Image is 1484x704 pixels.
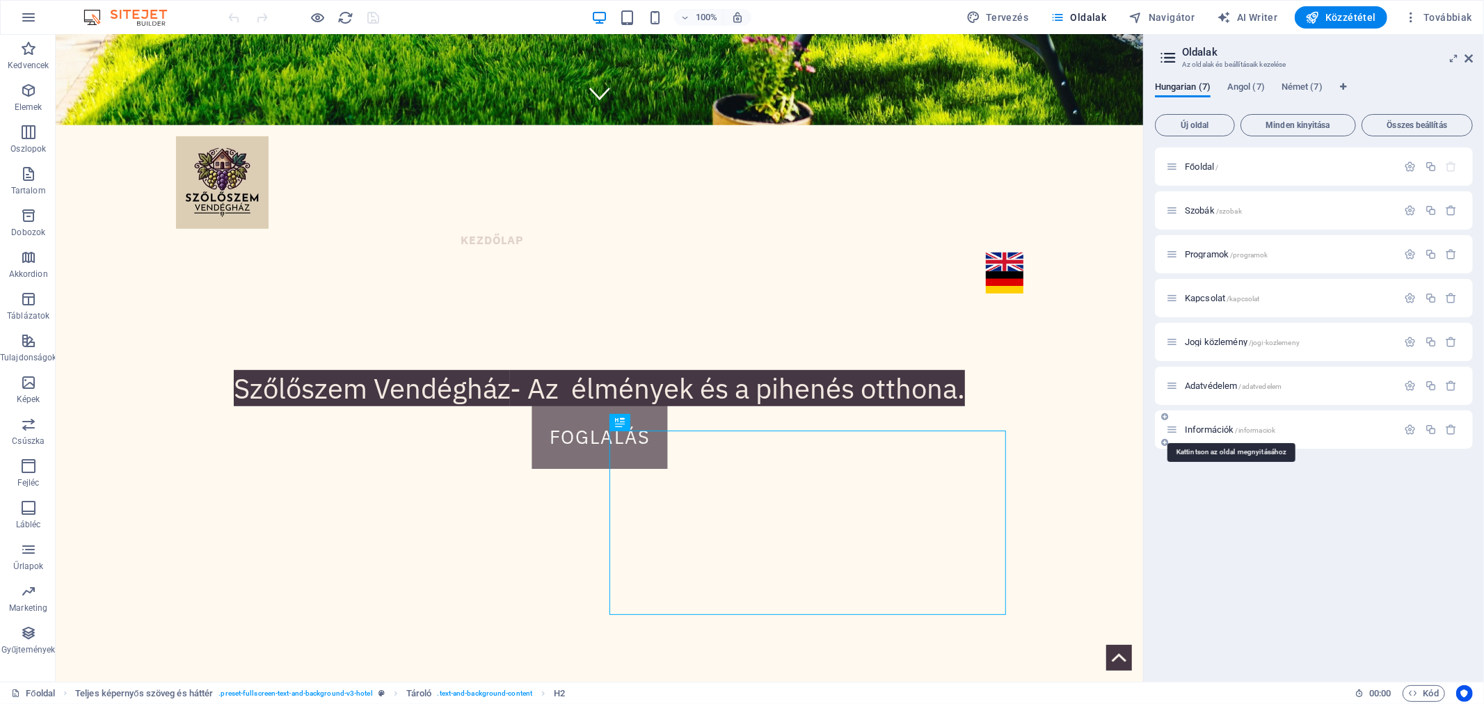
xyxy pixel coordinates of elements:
span: AI Writer [1218,10,1278,24]
p: Elemek [15,102,42,113]
span: 00 00 [1369,685,1391,702]
span: Oldalak [1051,10,1106,24]
div: Tervezés (Ctrl+Alt+Y) [961,6,1035,29]
button: Minden kinyitása [1240,114,1356,136]
button: Kattintson ide az előnézeti módból való kilépéshez és a szerkesztés folytatásához [310,9,326,26]
i: Weboldal újratöltése [338,10,354,26]
div: Kapcsolat/kapcsolat [1181,294,1398,303]
div: Eltávolítás [1446,424,1458,435]
span: /informaciok [1236,426,1276,434]
span: Új oldal [1161,121,1229,129]
button: Usercentrics [1456,685,1473,702]
span: Kattintson az oldal megnyitásához [1185,205,1242,216]
button: Tervezés [961,6,1035,29]
span: Kattintson a kijelöléshez. Dupla kattintás az szerkesztéshez [554,685,565,702]
div: Programok/programok [1181,250,1398,259]
div: Megkettőzés [1425,205,1437,216]
div: Megkettőzés [1425,292,1437,304]
div: Jogi közlemény/jogi-kozlemeny [1181,337,1398,346]
span: Navigátor [1129,10,1195,24]
span: /jogi-kozlemeny [1249,339,1300,346]
div: Szobák/szobak [1181,206,1398,215]
div: Eltávolítás [1446,205,1458,216]
p: Oszlopok [10,143,46,154]
span: Kód [1409,685,1439,702]
button: Közzététel [1295,6,1387,29]
h3: Az oldalak és beállításaik kezelése [1182,58,1445,71]
button: Összes beállítás [1362,114,1473,136]
div: A kezdőoldalt nem lehet törölni [1446,161,1458,173]
button: 100% [674,9,724,26]
div: Beállítások [1405,248,1417,260]
p: Gyűjtemények [1,644,55,655]
span: Hungarian (7) [1155,79,1211,98]
div: Megkettőzés [1425,380,1437,392]
div: Megkettőzés [1425,248,1437,260]
p: Tartalom [11,185,46,196]
span: : [1379,688,1381,698]
nav: breadcrumb [75,685,565,702]
button: Továbbiak [1398,6,1478,29]
p: Táblázatok [7,310,49,321]
div: Eltávolítás [1446,380,1458,392]
p: Lábléc [16,519,41,530]
span: Kattintson az oldal megnyitásához [1185,249,1268,259]
p: Képek [17,394,40,405]
div: Beállítások [1405,424,1417,435]
span: Német (7) [1282,79,1323,98]
div: Beállítások [1405,336,1417,348]
img: Editor Logo [80,9,184,26]
span: . text-and-background-content [438,685,533,702]
p: Marketing [9,602,47,614]
span: Kattintson az oldal megnyitásához [1185,293,1260,303]
span: Kattintson az oldal megnyitásához [1185,337,1300,347]
p: Űrlapok [13,561,43,572]
span: /kapcsolat [1227,295,1259,303]
button: Oldalak [1045,6,1112,29]
div: Eltávolítás [1446,292,1458,304]
div: Megkettőzés [1425,424,1437,435]
span: . preset-fullscreen-text-and-background-v3-hotel [218,685,372,702]
div: Megkettőzés [1425,161,1437,173]
span: /programok [1230,251,1268,259]
span: Kattintson az oldal megnyitásához [1185,381,1282,391]
button: Kód [1403,685,1445,702]
div: Nyelv fülek [1155,82,1473,109]
p: Akkordion [9,269,48,280]
span: Kattintson az oldal megnyitásához [1185,161,1218,172]
div: Eltávolítás [1446,336,1458,348]
span: /adatvedelem [1239,383,1282,390]
span: Minden kinyitása [1247,121,1350,129]
p: Kedvencek [8,60,49,71]
p: Dobozok [11,227,45,238]
button: Új oldal [1155,114,1235,136]
span: Kattintson a kijelöléshez. Dupla kattintás az szerkesztéshez [75,685,213,702]
div: Eltávolítás [1446,248,1458,260]
span: Információk [1185,424,1275,435]
button: Navigátor [1124,6,1201,29]
span: Tervezés [966,10,1029,24]
span: Összes beállítás [1368,121,1467,129]
h6: Munkamenet idő [1355,685,1391,702]
i: Átméretezés esetén automatikusan beállítja a nagyítási szintet a választott eszköznek megfelelően. [731,11,744,24]
span: Továbbiak [1404,10,1472,24]
div: Beállítások [1405,292,1417,304]
div: Beállítások [1405,205,1417,216]
div: Adatvédelem/adatvedelem [1181,381,1398,390]
i: Ez az elem egy testreszabható előre beállítás [378,689,385,697]
h2: Oldalak [1182,46,1473,58]
div: Megkettőzés [1425,336,1437,348]
div: Beállítások [1405,161,1417,173]
div: Információk/informaciok [1181,425,1398,434]
span: / [1215,163,1218,171]
span: /szobak [1216,207,1242,215]
p: Csúszka [12,435,45,447]
a: Kattintson a kijelölés megszüntetéséhez. Dupla kattintás az oldalak megnyitásához [11,685,55,702]
button: reload [337,9,354,26]
span: Angol (7) [1227,79,1265,98]
p: Fejléc [17,477,40,488]
h6: 100% [695,9,717,26]
div: Beállítások [1405,380,1417,392]
span: Közzététel [1306,10,1376,24]
div: Főoldal/ [1181,162,1398,171]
